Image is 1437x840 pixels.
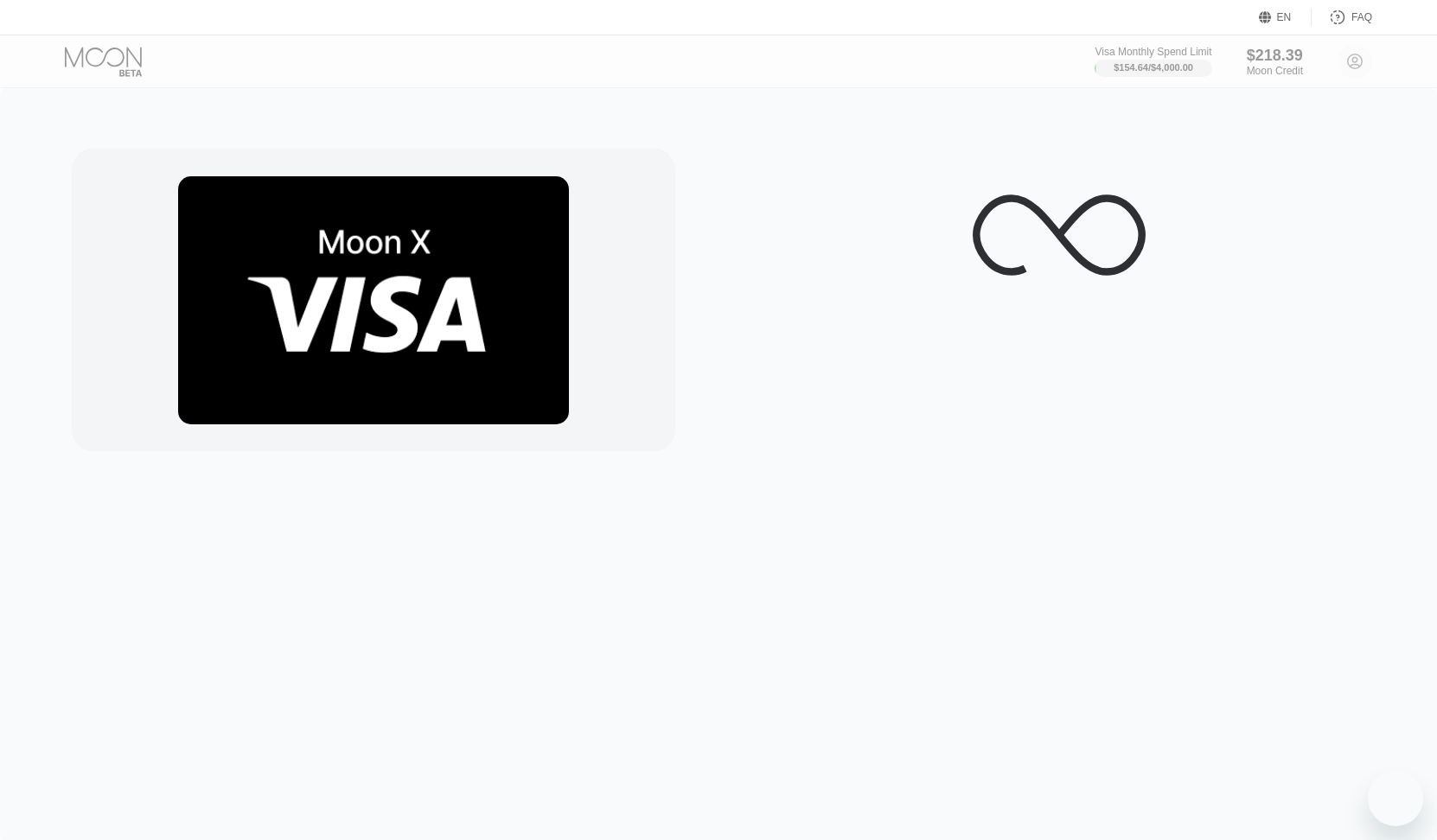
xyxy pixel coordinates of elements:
div: EN [1277,11,1292,23]
div: FAQ [1312,9,1372,26]
div: FAQ [1351,11,1372,23]
iframe: Button to launch messaging window [1368,771,1423,826]
div: Visa Monthly Spend Limit$154.64/$4,000.00 [1095,46,1211,77]
div: Visa Monthly Spend Limit [1095,46,1211,58]
div: $154.64 / $4,000.00 [1114,62,1193,73]
div: EN [1259,9,1312,26]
